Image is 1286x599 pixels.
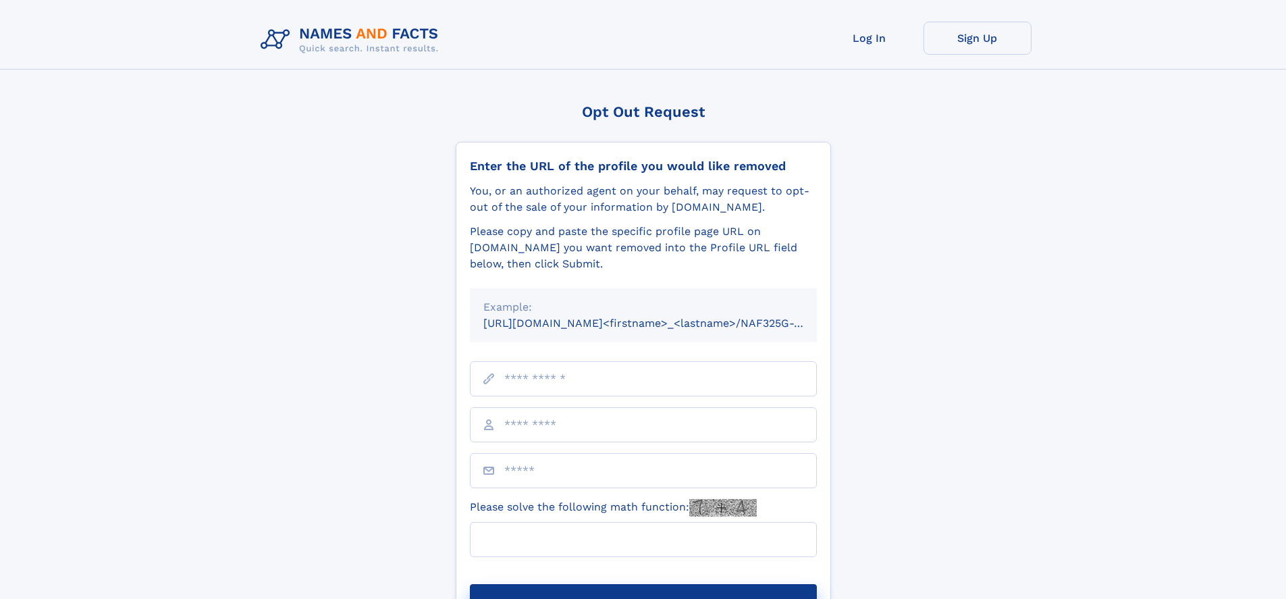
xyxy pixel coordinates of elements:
[923,22,1032,55] a: Sign Up
[815,22,923,55] a: Log In
[483,317,842,330] small: [URL][DOMAIN_NAME]<firstname>_<lastname>/NAF325G-xxxxxxxx
[470,499,757,517] label: Please solve the following math function:
[470,183,817,215] div: You, or an authorized agent on your behalf, may request to opt-out of the sale of your informatio...
[255,22,450,58] img: Logo Names and Facts
[470,224,817,272] div: Please copy and paste the specific profile page URL on [DOMAIN_NAME] you want removed into the Pr...
[470,159,817,174] div: Enter the URL of the profile you would like removed
[483,299,803,315] div: Example:
[456,103,831,120] div: Opt Out Request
